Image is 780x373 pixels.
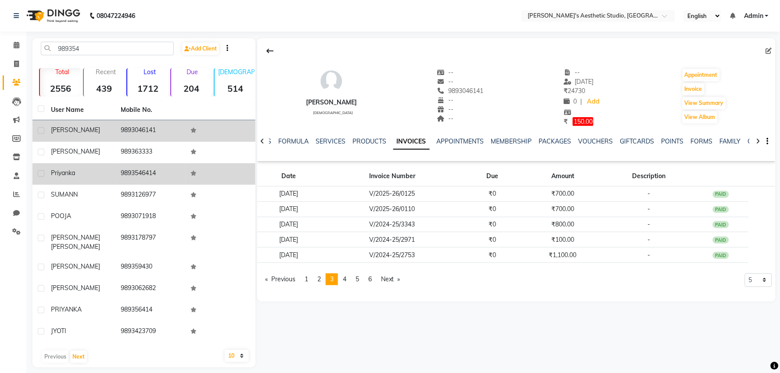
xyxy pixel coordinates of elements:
[41,42,174,55] input: Search by Name/Mobile/Email/Code
[51,169,75,177] span: priyanka
[257,247,320,263] td: [DATE]
[377,273,405,285] a: Next
[51,126,100,134] span: [PERSON_NAME]
[573,117,593,126] span: 150.00
[218,68,256,76] p: [DEMOGRAPHIC_DATA]
[648,205,651,213] span: -
[316,137,345,145] a: SERVICES
[51,190,78,198] span: SUMANN
[313,111,353,115] span: [DEMOGRAPHIC_DATA]
[51,212,71,220] span: POOJA
[580,97,582,106] span: |
[51,262,100,270] span: [PERSON_NAME]
[257,217,320,232] td: [DATE]
[564,97,577,105] span: 0
[261,43,279,59] div: Back to Client
[51,233,100,241] span: [PERSON_NAME]
[320,201,464,217] td: V/2025-26/0110
[51,147,100,155] span: [PERSON_NAME]
[744,11,763,21] span: Admin
[215,83,256,94] strong: 514
[437,115,454,122] span: --
[40,83,81,94] strong: 2556
[683,97,726,109] button: View Summary
[115,120,185,142] td: 9893046141
[261,273,405,285] nav: Pagination
[115,100,185,120] th: Mobile No.
[97,4,135,28] b: 08047224946
[464,247,521,263] td: ₹0
[257,186,320,201] td: [DATE]
[437,96,454,104] span: --
[579,137,613,145] a: VOUCHERS
[683,111,718,123] button: View Album
[521,166,605,186] th: Amount
[437,137,484,145] a: APPOINTMENTS
[257,201,320,217] td: [DATE]
[22,4,83,28] img: logo
[131,68,169,76] p: Lost
[115,300,185,321] td: 989356414
[368,275,372,283] span: 6
[437,105,454,113] span: --
[318,68,345,94] img: avatar
[437,87,484,95] span: 9893046141
[115,257,185,278] td: 989359430
[437,68,454,76] span: --
[661,137,684,145] a: POINTS
[317,275,321,283] span: 2
[182,43,219,55] a: Add Client
[320,217,464,232] td: V/2024-25/3343
[320,166,464,186] th: Invoice Number
[127,83,169,94] strong: 1712
[343,275,346,283] span: 4
[330,275,334,283] span: 3
[521,217,605,232] td: ₹800.00
[713,237,730,244] div: PAID
[437,78,454,86] span: --
[620,137,654,145] a: GIFTCARDS
[713,221,730,228] div: PAID
[564,87,585,95] span: 24730
[683,83,705,95] button: Invoice
[261,273,300,285] a: Previous
[115,142,185,163] td: 989363333
[748,137,769,145] a: CARDS
[720,137,741,145] a: FAMILY
[115,321,185,343] td: 9893423709
[115,278,185,300] td: 9893062682
[521,201,605,217] td: ₹700.00
[713,252,730,259] div: PAID
[115,228,185,257] td: 9893178797
[464,186,521,201] td: ₹0
[43,68,81,76] p: Total
[713,191,730,198] div: PAID
[521,247,605,263] td: ₹1,100.00
[648,190,651,197] span: -
[51,305,82,313] span: PRIYANKA
[393,134,430,150] a: INVOICES
[491,137,532,145] a: MEMBERSHIP
[605,166,693,186] th: Description
[564,68,580,76] span: --
[648,251,651,259] span: -
[464,166,521,186] th: Due
[46,100,115,120] th: User Name
[352,137,386,145] a: PRODUCTS
[320,232,464,247] td: V/2024-25/2971
[51,284,100,292] span: [PERSON_NAME]
[564,78,594,86] span: [DATE]
[648,220,651,228] span: -
[713,206,730,213] div: PAID
[173,68,212,76] p: Due
[464,201,521,217] td: ₹0
[115,206,185,228] td: 9893071918
[257,166,320,186] th: Date
[521,232,605,247] td: ₹100.00
[320,186,464,201] td: V/2025-26/0125
[320,247,464,263] td: V/2024-25/2753
[683,69,720,81] button: Appointment
[564,87,568,95] span: ₹
[539,137,572,145] a: PACKAGES
[648,236,651,244] span: -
